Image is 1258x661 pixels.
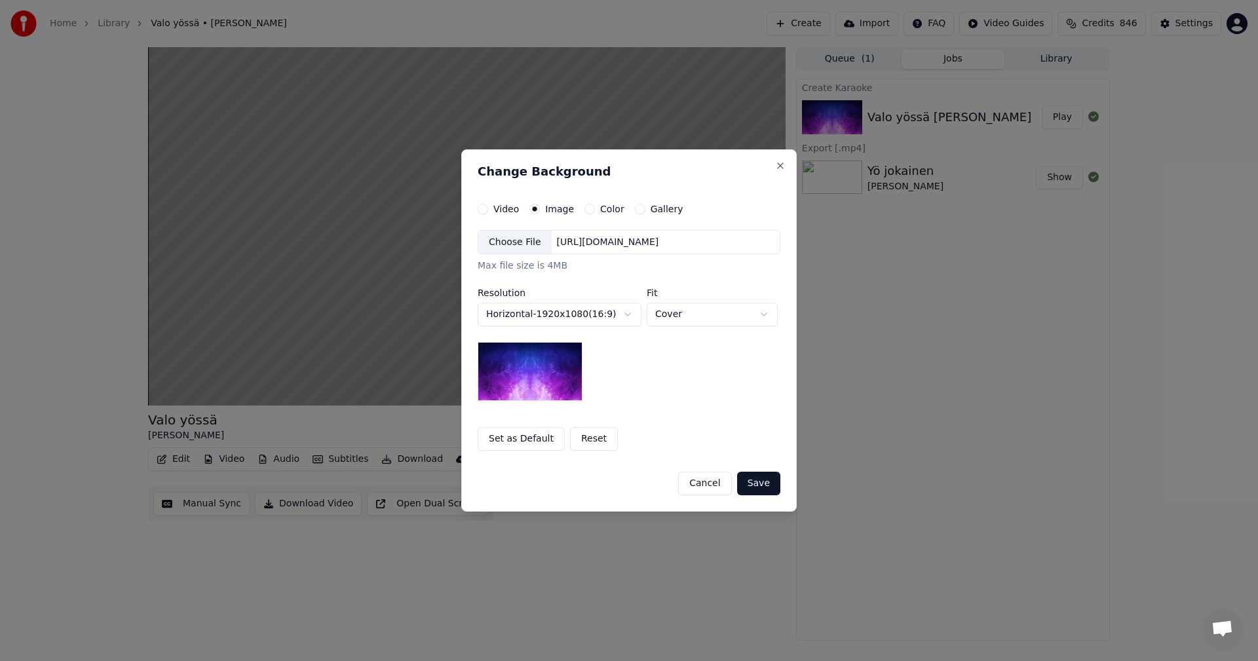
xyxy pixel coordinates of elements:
label: Video [493,204,519,214]
div: Choose File [478,231,552,254]
button: Reset [570,427,618,451]
label: Image [545,204,574,214]
label: Resolution [478,288,641,297]
label: Gallery [651,204,683,214]
div: [URL][DOMAIN_NAME] [552,236,664,249]
h2: Change Background [478,166,780,178]
div: Max file size is 4MB [478,260,780,273]
button: Cancel [678,472,731,495]
button: Set as Default [478,427,565,451]
button: Save [737,472,780,495]
label: Fit [647,288,778,297]
label: Color [600,204,624,214]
